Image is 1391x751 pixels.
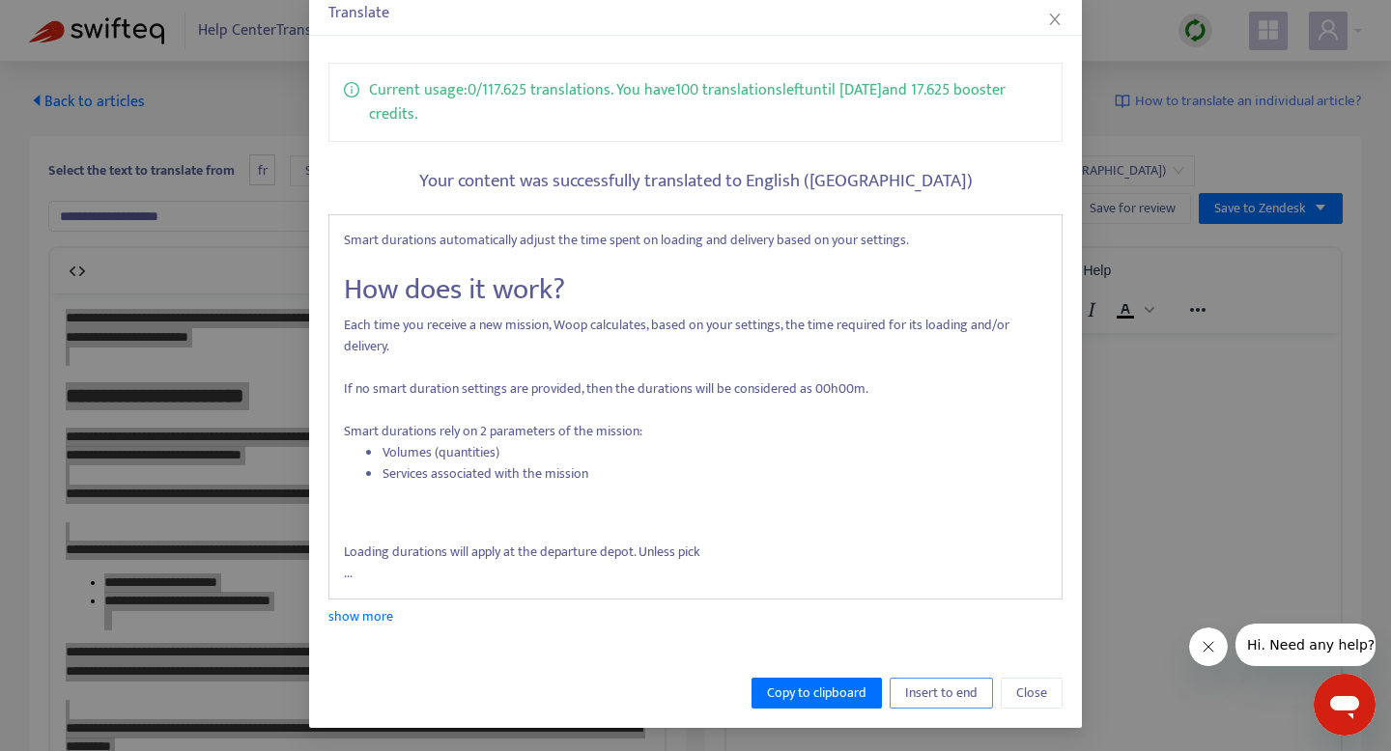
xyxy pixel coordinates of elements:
span: close [1047,12,1063,27]
div: Translate [328,2,1063,25]
iframe: Fermer le message [1189,627,1228,666]
span: Copy to clipboard [767,682,866,704]
div: Smart durations automatically adjust the time spent on loading and delivery based on your settings. [344,230,1047,251]
button: Copy to clipboard [752,678,882,709]
li: Services associated with the mission [383,463,1047,527]
span: Insert to end [905,682,978,704]
h2: How does it work? [344,272,1047,307]
div: Loading durations will apply at the departure depot. Unless pick [344,542,1047,563]
body: Rich Text Area. Press ALT-0 for help. [15,15,599,35]
h5: Your content was successfully translated to English ([GEOGRAPHIC_DATA]) [328,171,1063,193]
span: Close [1016,682,1047,704]
div: Smart durations rely on 2 parameters of the mission: [344,421,1047,442]
button: Close [1001,678,1063,709]
iframe: Bouton de lancement de la fenêtre de messagerie [1314,674,1376,736]
iframe: Message de la compagnie [1235,624,1376,666]
a: show more [328,605,393,627]
button: Close [1044,9,1065,30]
li: Volumes (quantities) [383,442,1047,463]
div: If no smart duration settings are provided, then the durations will be considered as 00h00m. [344,378,1047,400]
span: info-circle [344,78,359,97]
button: Insert to end [890,678,993,709]
div: Each time you receive a new mission, Woop calculates, based on your settings, the time required f... [344,315,1047,357]
div: ... [328,214,1063,599]
p: Current usage: 0 / 117.625 translations . You have 100 translations left until [DATE] and 17.625 ... [369,78,1047,126]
